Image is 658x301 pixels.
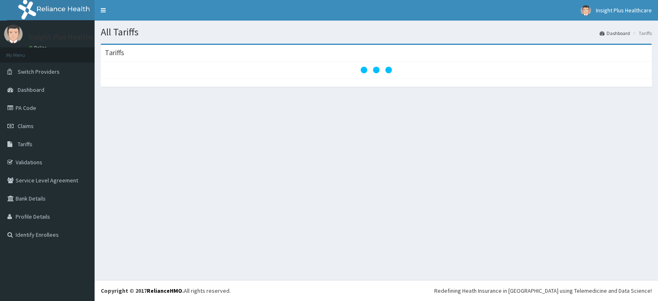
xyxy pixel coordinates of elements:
[631,30,652,37] li: Tariffs
[434,287,652,295] div: Redefining Heath Insurance in [GEOGRAPHIC_DATA] using Telemedicine and Data Science!
[18,68,60,75] span: Switch Providers
[600,30,630,37] a: Dashboard
[105,49,124,56] h3: Tariffs
[18,140,32,148] span: Tariffs
[4,25,23,43] img: User Image
[101,27,652,37] h1: All Tariffs
[147,287,182,294] a: RelianceHMO
[29,33,104,41] p: Insight Plus Healthcare
[596,7,652,14] span: Insight Plus Healthcare
[29,45,49,51] a: Online
[18,122,34,130] span: Claims
[95,280,658,301] footer: All rights reserved.
[360,54,393,86] svg: audio-loading
[18,86,44,93] span: Dashboard
[101,287,184,294] strong: Copyright © 2017 .
[581,5,591,16] img: User Image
